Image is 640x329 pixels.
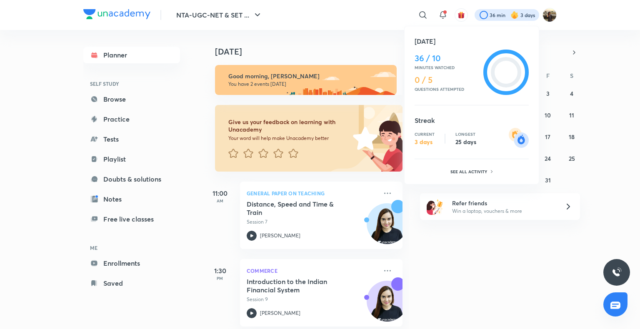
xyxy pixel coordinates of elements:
[415,75,480,85] h4: 0 / 5
[450,169,489,174] p: See all activity
[415,87,480,92] p: Questions attempted
[455,132,476,137] p: Longest
[415,36,529,46] h5: [DATE]
[415,53,480,63] h4: 36 / 10
[509,128,529,148] img: streak
[415,138,435,146] p: 3 days
[415,132,435,137] p: Current
[415,65,480,70] p: Minutes watched
[415,115,529,125] h5: Streak
[455,138,476,146] p: 25 days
